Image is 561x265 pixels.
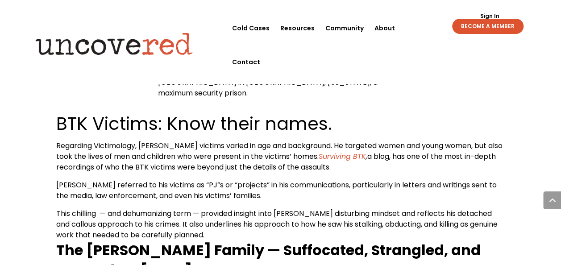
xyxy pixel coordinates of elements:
[232,11,270,45] a: Cold Cases
[56,141,503,161] span: Regarding Victimology, [PERSON_NAME] victims varied in age and background. He targeted women and ...
[56,151,496,172] span: a blog, has one of the most in-depth recordings of who the BTK victims were beyond just the detai...
[232,45,260,79] a: Contact
[366,151,367,161] span: ,
[452,19,524,34] a: BECOME A MEMBER
[56,111,332,136] span: BTK Victims: Know their names.
[56,208,498,240] span: This chilling — and dehumanizing term — provided insight into [PERSON_NAME] disturbing mindset an...
[280,11,315,45] a: Resources
[374,11,395,45] a: About
[319,151,366,161] a: Surviving BTK
[28,26,200,61] img: Uncovered logo
[325,11,364,45] a: Community
[475,13,504,19] a: Sign In
[56,180,497,201] span: [PERSON_NAME] referred to his victims as “PJ”s or “projects” in his communications, particularly ...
